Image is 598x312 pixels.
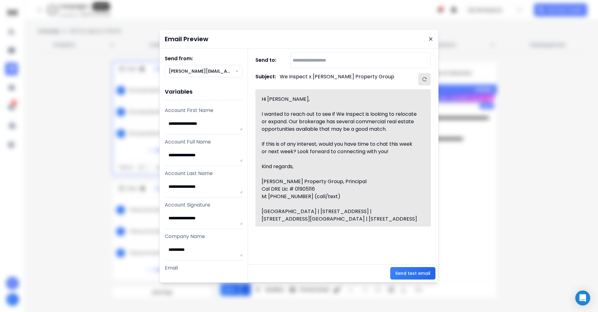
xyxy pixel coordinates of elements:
h1: Email Preview [165,35,208,43]
h1: Variables [165,84,243,100]
h1: Send from: [165,55,243,62]
p: Account First Name [165,107,243,114]
p: Company Name [165,233,243,240]
h1: Subject: [255,73,276,85]
p: Account Signature [165,201,243,209]
button: Send test email [390,267,435,280]
p: Account Full Name [165,138,243,146]
p: Account Last Name [165,170,243,177]
p: [PERSON_NAME][EMAIL_ADDRESS][DOMAIN_NAME] [169,68,235,74]
p: Email [165,264,243,272]
div: Open Intercom Messenger [575,290,590,305]
h1: Send to: [255,56,280,64]
div: Hi [PERSON_NAME], I wanted to reach out to see if We Inspect is looking to relocate or expand. Ou... [262,95,417,220]
p: We Inspect x [PERSON_NAME] Property Group [280,73,394,85]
